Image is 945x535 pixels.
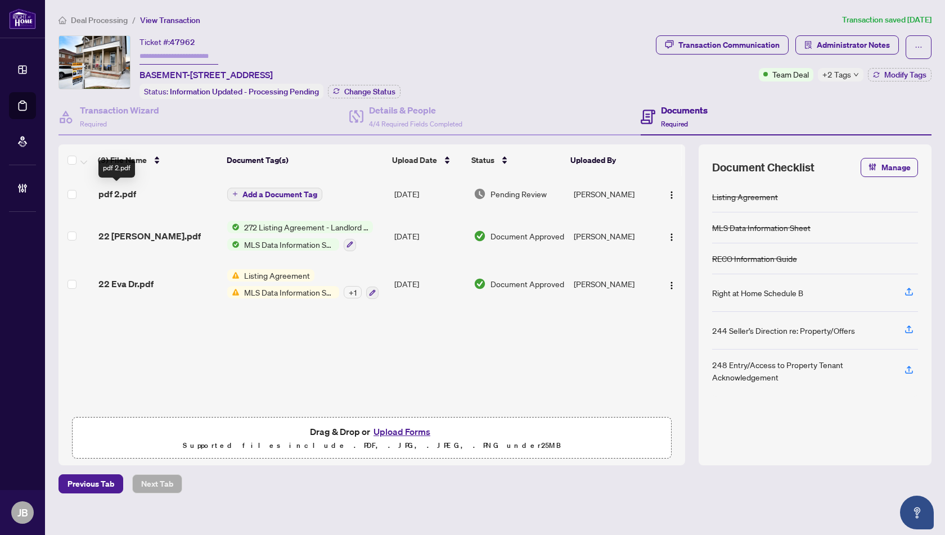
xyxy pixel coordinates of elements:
[370,424,434,439] button: Upload Forms
[490,278,564,290] span: Document Approved
[227,269,240,282] img: Status Icon
[663,227,681,245] button: Logo
[712,221,811,234] div: MLS Data Information Sheet
[227,187,322,201] button: Add a Document Tag
[853,72,859,78] span: down
[467,144,566,176] th: Status
[139,84,323,99] div: Status:
[712,287,803,299] div: Right at Home Schedule B
[59,36,130,89] img: IMG-X12336536_1.jpg
[93,144,222,176] th: (3) File Name
[474,230,486,242] img: Document Status
[667,233,676,242] img: Logo
[915,43,922,51] span: ellipsis
[9,8,36,29] img: logo
[242,191,317,198] span: Add a Document Tag
[344,88,395,96] span: Change Status
[390,176,470,212] td: [DATE]
[240,221,373,233] span: 272 Listing Agreement - Landlord Designated Representation Agreement Authority to Offer for Lease
[678,36,780,54] div: Transaction Communication
[80,120,107,128] span: Required
[73,418,671,459] span: Drag & Drop orUpload FormsSupported files include .PDF, .JPG, .JPEG, .PNG under25MB
[881,158,911,176] span: Manage
[98,277,154,291] span: 22 Eva Dr.pdf
[67,475,114,493] span: Previous Tab
[310,424,434,439] span: Drag & Drop or
[390,212,470,260] td: [DATE]
[227,221,373,251] button: Status Icon272 Listing Agreement - Landlord Designated Representation Agreement Authority to Offe...
[712,324,855,337] div: 244 Seller’s Direction re: Property/Offers
[712,191,778,203] div: Listing Agreement
[661,103,708,117] h4: Documents
[822,68,851,81] span: +2 Tags
[663,275,681,293] button: Logo
[712,252,797,265] div: RECO Information Guide
[328,85,400,98] button: Change Status
[569,212,657,260] td: [PERSON_NAME]
[795,35,899,55] button: Administrator Notes
[474,188,486,200] img: Document Status
[804,41,812,49] span: solution
[170,37,195,47] span: 47962
[58,16,66,24] span: home
[490,188,547,200] span: Pending Review
[222,144,388,176] th: Document Tag(s)
[132,13,136,26] li: /
[900,496,934,529] button: Open asap
[817,36,890,54] span: Administrator Notes
[369,103,462,117] h4: Details & People
[232,191,238,197] span: plus
[227,221,240,233] img: Status Icon
[663,185,681,203] button: Logo
[712,160,814,175] span: Document Checklist
[868,68,931,81] button: Modify Tags
[170,87,319,97] span: Information Updated - Processing Pending
[79,439,664,452] p: Supported files include .PDF, .JPG, .JPEG, .PNG under 25 MB
[98,160,135,178] div: pdf 2.pdf
[17,505,28,520] span: JB
[861,158,918,177] button: Manage
[471,154,494,166] span: Status
[772,68,809,80] span: Team Deal
[227,188,322,201] button: Add a Document Tag
[98,154,147,166] span: (3) File Name
[139,35,195,48] div: Ticket #:
[661,120,688,128] span: Required
[227,286,240,298] img: Status Icon
[656,35,789,55] button: Transaction Communication
[71,15,128,25] span: Deal Processing
[388,144,467,176] th: Upload Date
[712,359,891,383] div: 248 Entry/Access to Property Tenant Acknowledgement
[842,13,931,26] article: Transaction saved [DATE]
[344,286,362,298] div: + 1
[132,474,182,493] button: Next Tab
[139,68,273,81] span: BASEMENT-[STREET_ADDRESS]
[58,474,123,493] button: Previous Tab
[140,15,200,25] span: View Transaction
[369,120,462,128] span: 4/4 Required Fields Completed
[566,144,654,176] th: Uploaded By
[884,71,926,79] span: Modify Tags
[392,154,437,166] span: Upload Date
[227,269,379,300] button: Status IconListing AgreementStatus IconMLS Data Information Sheet+1
[569,260,657,309] td: [PERSON_NAME]
[569,176,657,212] td: [PERSON_NAME]
[390,260,470,309] td: [DATE]
[98,187,136,201] span: pdf 2.pdf
[98,229,201,243] span: 22 [PERSON_NAME].pdf
[240,286,339,298] span: MLS Data Information Sheet
[240,269,314,282] span: Listing Agreement
[80,103,159,117] h4: Transaction Wizard
[227,238,240,251] img: Status Icon
[240,238,339,251] span: MLS Data Information Sheet
[667,281,676,290] img: Logo
[667,191,676,200] img: Logo
[474,278,486,290] img: Document Status
[490,230,564,242] span: Document Approved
